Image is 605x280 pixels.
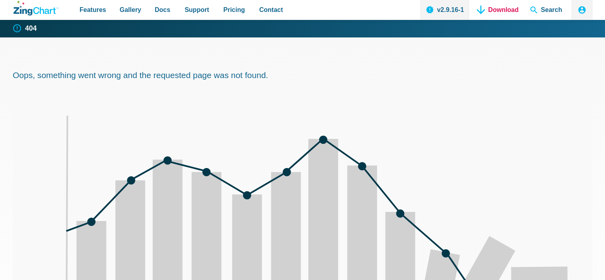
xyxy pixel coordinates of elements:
span: Docs [155,4,170,15]
span: Pricing [223,4,245,15]
span: Features [80,4,106,15]
a: ZingChart Logo. Click to return to the homepage [14,1,58,16]
span: Gallery [120,4,141,15]
h2: Oops, something went wrong and the requested page was not found. [13,70,592,80]
strong: 404 [25,25,37,32]
span: Support [185,4,209,15]
span: Contact [259,4,283,15]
